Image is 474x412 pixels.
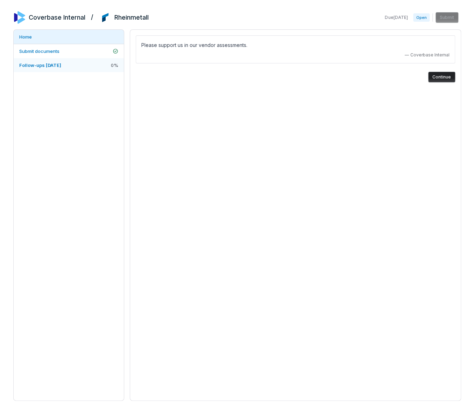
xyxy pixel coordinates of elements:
[29,13,85,22] h2: Coverbase Internal
[410,52,450,58] span: Coverbase Internal
[413,13,429,22] span: Open
[19,48,59,54] span: Submit documents
[14,30,124,44] a: Home
[141,41,450,49] p: Please support us in our vendor assessments.
[428,72,455,82] button: Continue
[91,11,93,22] h2: /
[14,58,124,72] a: Follow-ups [DATE]0%
[114,13,149,22] h2: Rheinmetall
[405,52,409,58] span: —
[111,62,118,68] span: 0 %
[385,15,408,20] span: Due [DATE]
[19,62,61,68] span: Follow-ups [DATE]
[14,44,124,58] a: Submit documents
